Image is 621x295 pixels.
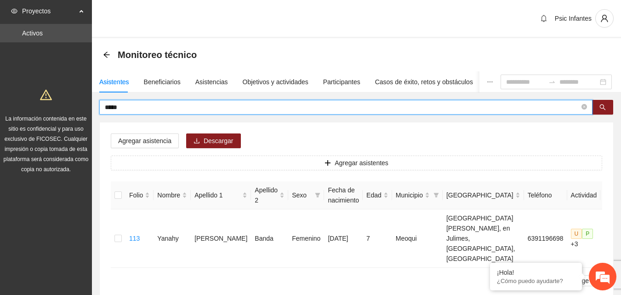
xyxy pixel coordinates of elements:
span: arrow-left [103,51,110,58]
th: Edad [363,181,392,209]
span: Municipio [396,190,423,200]
span: Descargar [204,136,234,146]
div: Casos de éxito, retos y obstáculos [375,77,473,87]
button: downloadDescargar [186,133,241,148]
div: Chatee con nosotros ahora [48,47,154,59]
span: close-circle [581,103,587,112]
span: P [582,229,593,239]
button: bell [536,11,551,26]
span: [GEOGRAPHIC_DATA] [446,190,513,200]
div: Asistentes [99,77,129,87]
span: Estamos en línea. [53,96,127,189]
span: Edad [366,190,382,200]
th: Nombre [154,181,191,209]
span: Monitoreo técnico [118,47,197,62]
td: Banda [251,209,288,268]
button: Agregar asistencia [111,133,179,148]
span: user [596,14,613,23]
div: ¡Hola! [497,269,575,276]
span: Apellido 1 [194,190,240,200]
div: Beneficiarios [144,77,181,87]
td: Meoqui [392,209,443,268]
span: download [194,138,200,145]
span: Apellido 2 [255,185,278,205]
span: bell [537,15,551,22]
div: Objetivos y actividades [243,77,308,87]
span: to [548,78,556,86]
th: Teléfono [524,181,567,209]
button: plusAgregar asistentes [111,156,602,170]
span: close-circle [581,104,587,110]
th: Actividad [567,181,601,209]
span: Proyectos [22,2,76,20]
td: +3 [567,209,601,268]
td: [PERSON_NAME] [191,209,251,268]
span: warning [40,89,52,101]
a: Activos [22,29,43,37]
td: 6391196698 [524,209,567,268]
span: eye [11,8,17,14]
span: Nombre [157,190,180,200]
span: Psic Infantes [555,15,592,22]
span: plus [325,160,331,167]
td: [GEOGRAPHIC_DATA][PERSON_NAME], en Julimes, [GEOGRAPHIC_DATA], [GEOGRAPHIC_DATA] [443,209,524,268]
span: filter [315,192,320,198]
td: [DATE] [324,209,363,268]
button: user [595,9,614,28]
p: ¿Cómo puedo ayudarte? [497,278,575,284]
td: Femenino [288,209,324,268]
span: filter [433,192,439,198]
textarea: Escriba su mensaje y pulse “Intro” [5,197,175,229]
div: Minimizar ventana de chat en vivo [151,5,173,27]
span: Agregar asistencia [118,136,171,146]
th: Fecha de nacimiento [324,181,363,209]
span: filter [432,188,441,202]
th: Apellido 1 [191,181,251,209]
span: ellipsis [487,79,493,85]
button: search [592,100,613,115]
div: Participantes [323,77,360,87]
a: 113 [129,235,140,242]
div: Asistencias [195,77,228,87]
span: search [599,104,606,111]
td: Yanahy [154,209,191,268]
td: 7 [363,209,392,268]
div: Back [103,51,110,59]
th: Municipio [392,181,443,209]
button: ellipsis [479,71,501,93]
span: U [571,229,582,239]
span: swap-right [548,78,556,86]
span: Folio [129,190,143,200]
th: Folio [125,181,154,209]
th: Apellido 2 [251,181,288,209]
span: filter [313,188,322,202]
span: La información contenida en este sitio es confidencial y para uso exclusivo de FICOSEC. Cualquier... [4,116,89,173]
span: Sexo [292,190,311,200]
th: Colonia [443,181,524,209]
span: Agregar asistentes [335,158,388,168]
